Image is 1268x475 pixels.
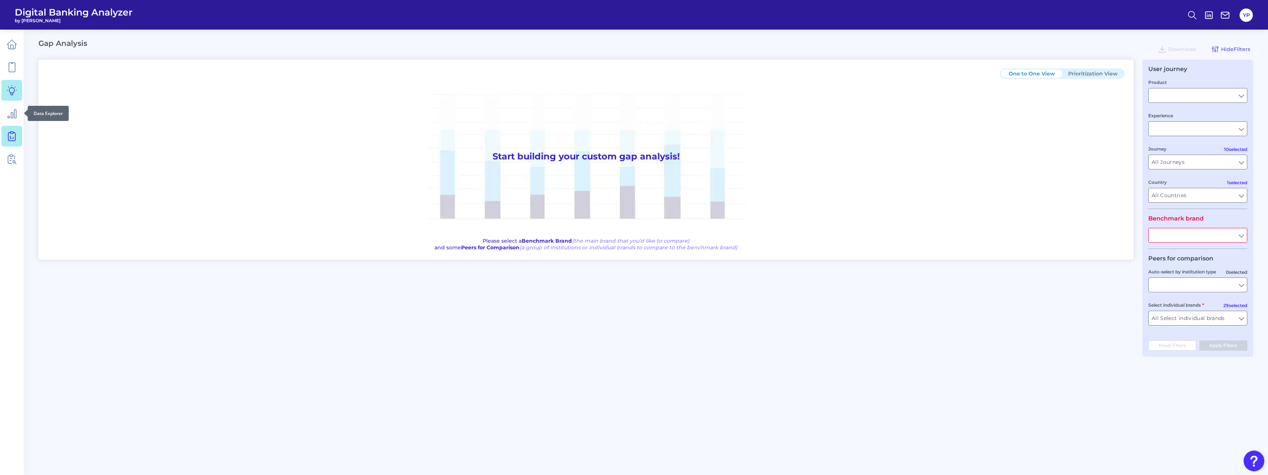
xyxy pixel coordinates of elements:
h1: Start building your custom gap analysis! [47,79,1125,235]
div: Data Explorer [28,106,69,121]
span: (the main brand that you’d like to compare) [572,237,689,244]
b: Benchmark Brand [522,237,572,244]
label: Experience [1148,113,1173,118]
button: HideFilters [1208,43,1253,55]
span: Download [1168,46,1196,53]
button: Reset Filters [1148,340,1196,351]
legend: Peers for comparison [1148,255,1213,262]
span: Hide Filters [1221,46,1250,53]
div: User journey [1148,65,1187,73]
span: by [PERSON_NAME] [15,18,133,23]
button: YP [1240,9,1253,22]
h2: Gap Analysis [38,39,87,48]
button: One to One View [1001,70,1062,78]
button: Prioritization View [1062,70,1124,78]
label: Auto-select by institution type [1148,269,1216,274]
span: Digital Banking Analyzer [15,7,133,18]
span: (a group of institutions or individual brands to compare to the benchmark brand) [519,244,737,251]
label: Country [1148,179,1167,185]
legend: Benchmark brand [1148,215,1204,222]
button: Apply Filters [1199,340,1248,351]
button: Open Resource Center [1244,451,1264,471]
button: Download [1155,43,1199,55]
label: Select individual brands [1148,302,1204,308]
label: Journey [1148,146,1166,152]
b: Peers for Comparison [461,244,519,251]
p: Please select a and some [434,237,737,251]
label: Product [1148,80,1167,85]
